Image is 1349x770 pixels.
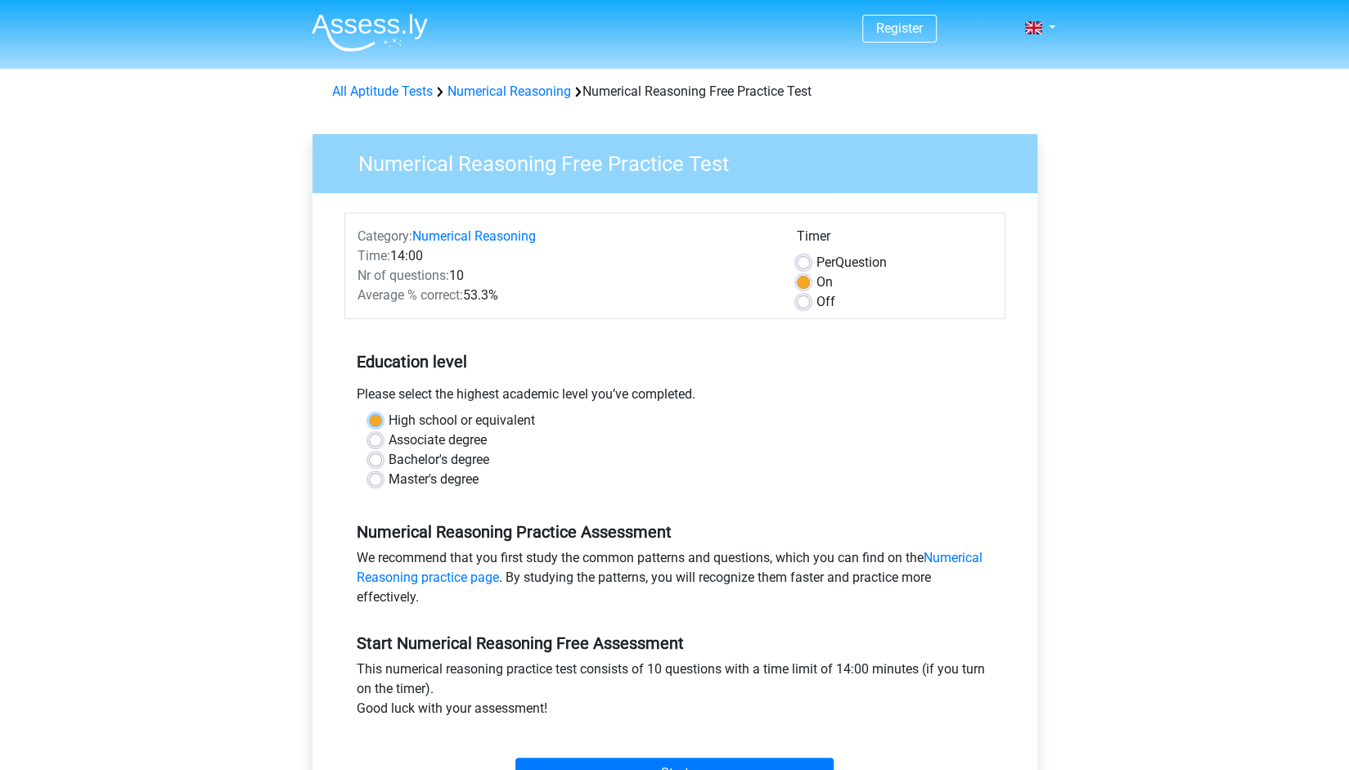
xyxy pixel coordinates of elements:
[357,268,449,283] span: Nr of questions:
[344,660,1005,725] div: This numerical reasoning practice test consists of 10 questions with a time limit of 14:00 minute...
[357,287,463,303] span: Average % correct:
[389,411,535,430] label: High school or equivalent
[339,145,1025,177] h3: Numerical Reasoning Free Practice Test
[345,266,785,286] div: 10
[447,83,571,99] a: Numerical Reasoning
[816,253,887,272] label: Question
[312,13,428,52] img: Assessly
[816,254,835,270] span: Per
[389,470,479,489] label: Master's degree
[797,227,992,253] div: Timer
[344,548,1005,614] div: We recommend that you first study the common patterns and questions, which you can find on the . ...
[326,82,1024,101] div: Numerical Reasoning Free Practice Test
[389,450,489,470] label: Bachelor's degree
[357,248,390,263] span: Time:
[357,228,412,244] span: Category:
[345,246,785,266] div: 14:00
[345,286,785,305] div: 53.3%
[816,272,833,292] label: On
[389,430,487,450] label: Associate degree
[357,522,993,542] h5: Numerical Reasoning Practice Assessment
[357,345,993,378] h5: Education level
[876,20,923,36] a: Register
[332,83,433,99] a: All Aptitude Tests
[412,228,536,244] a: Numerical Reasoning
[357,633,993,653] h5: Start Numerical Reasoning Free Assessment
[816,292,835,312] label: Off
[344,385,1005,411] div: Please select the highest academic level you’ve completed.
